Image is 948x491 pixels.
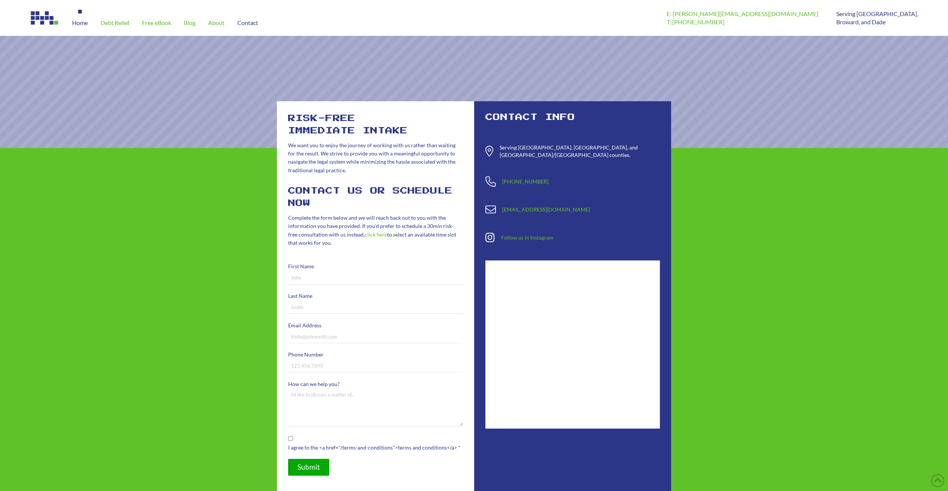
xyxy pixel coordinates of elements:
a: T: [PHONE_NUMBER] [667,18,725,25]
span: Debt Relief [101,20,129,26]
div: Serving [GEOGRAPHIC_DATA], [GEOGRAPHIC_DATA], and [GEOGRAPHIC_DATA]/[GEOGRAPHIC_DATA] counties. [500,144,660,158]
input: Submit [288,459,329,476]
label: How can we help you? [288,380,463,389]
a: Follow us in Instagram [501,234,553,241]
input: Hello@johnsmith.com [288,330,463,343]
a: Back to Top [931,474,944,487]
span: Free eBook [142,20,171,26]
label: Email Address [288,321,463,330]
a: Debt Relief [94,10,136,36]
span: We want you to enjoy the journey of working with us rather than waiting for the result. We strive... [288,142,456,173]
span: Home [72,20,88,26]
a: Free eBook [136,10,177,36]
label: First Name [288,262,463,271]
p: Serving [GEOGRAPHIC_DATA], Broward, and Dade [836,10,918,27]
a: Home [66,10,94,36]
a: Blog [177,10,202,36]
a: click here [365,231,387,238]
h2: risk-free immediate intake [288,112,463,138]
label: I agree to the <a href="/terms-and-conditions">terms and conditions</a> * [288,443,463,452]
a: E: [PERSON_NAME][EMAIL_ADDRESS][DOMAIN_NAME] [667,10,818,17]
label: Phone Number [288,350,463,359]
input: John [288,272,463,284]
input: 123.456.7890 [288,360,463,373]
h2: Contact Us or Schedule Now [288,185,463,210]
span: Contact [237,20,258,26]
span: Blog [184,20,195,26]
label: Last Name [288,291,463,300]
img: Image [30,10,60,26]
input: Smith [288,301,463,314]
a: About [202,10,231,36]
p: Complete the form below and we will reach back out to you with the information you have provided.... [288,214,463,247]
a: [EMAIL_ADDRESS][DOMAIN_NAME] [502,206,590,213]
a: Contact [231,10,265,36]
h2: Contact Info [485,112,660,123]
a: [PHONE_NUMBER] [502,178,549,185]
span: About [208,20,225,26]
